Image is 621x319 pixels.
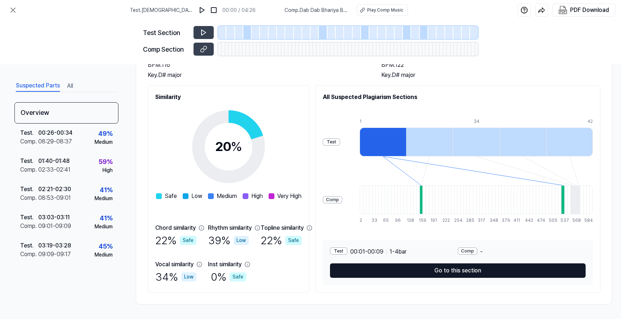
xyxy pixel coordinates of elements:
[148,61,367,69] div: BPM. 116
[381,61,600,69] div: BPM. 122
[572,217,576,224] div: 568
[407,217,410,224] div: 128
[181,272,196,281] div: Low
[38,137,72,146] div: 08:29 - 08:37
[38,194,71,202] div: 08:53 - 09:01
[100,185,113,195] div: 41 %
[208,260,242,269] div: Inst similarity
[323,138,340,146] div: Test
[103,167,113,174] div: High
[98,129,113,138] div: 49 %
[217,192,237,201] span: Medium
[330,247,347,255] div: Test
[38,213,70,222] div: 03:03 - 03:11
[99,157,113,167] div: 59 %
[559,6,567,14] img: PDF Download
[208,224,252,232] div: Rhythm similarity
[20,129,38,137] div: Test .
[285,236,302,245] div: Safe
[180,236,196,245] div: Safe
[490,217,493,224] div: 348
[95,251,113,259] div: Medium
[165,192,177,201] span: Safe
[549,217,552,224] div: 505
[231,139,242,154] span: %
[501,217,505,224] div: 379
[430,217,434,224] div: 191
[38,241,71,250] div: 03:19 - 03:28
[155,260,194,269] div: Vocal similarity
[143,28,189,38] div: Test Section
[587,118,593,125] div: 42
[20,194,38,202] div: Comp .
[537,217,540,224] div: 474
[95,195,113,202] div: Medium
[381,71,600,79] div: Key. D# major
[466,217,469,224] div: 285
[38,129,73,137] div: 00:26 - 00:34
[191,192,202,201] span: Low
[67,80,73,92] button: All
[383,217,386,224] div: 65
[20,137,38,146] div: Comp .
[513,217,517,224] div: 411
[323,93,593,102] h2: All Suspected Plagiarism Sections
[350,247,383,256] span: 00:01 - 00:09
[156,269,196,285] div: 34 %
[230,272,246,281] div: Safe
[390,247,407,256] span: 1 - 4 bar
[442,217,446,224] div: 222
[372,217,375,224] div: 33
[360,118,406,125] div: 1
[38,250,71,259] div: 09:09 - 09:17
[130,7,194,14] span: Test . [DEMOGRAPHIC_DATA] of Light vers 2 (Remix) (Remastered)
[285,7,348,14] span: Comp . Dab Dab Bhariya Bai Ra Nain
[20,250,38,259] div: Comp .
[95,223,113,230] div: Medium
[211,269,246,285] div: 0 %
[95,138,113,146] div: Medium
[199,7,206,14] img: play
[38,222,71,230] div: 09:01 - 09:09
[560,217,564,224] div: 537
[210,7,217,14] img: stop
[261,232,302,249] div: 22 %
[20,185,38,194] div: Test .
[38,157,70,165] div: 01:40 - 01:48
[395,217,398,224] div: 96
[357,4,408,16] button: Play Comp Music
[20,157,38,165] div: Test .
[20,222,38,230] div: Comp .
[458,247,586,256] div: -
[251,192,263,201] span: High
[261,224,304,232] div: Topline similarity
[521,7,528,14] img: help
[100,213,113,223] div: 41 %
[525,217,528,224] div: 442
[458,247,477,255] div: Comp
[478,217,481,224] div: 317
[419,217,422,224] div: 159
[155,232,196,249] div: 22 %
[215,137,242,156] div: 20
[557,4,611,16] button: PDF Download
[14,102,118,124] div: Overview
[234,236,249,245] div: Low
[360,217,363,224] div: 2
[277,192,301,201] span: Very High
[99,241,113,251] div: 45 %
[474,118,520,125] div: 34
[20,241,38,250] div: Test .
[330,263,586,278] button: Go to this section
[367,7,403,13] div: Play Comp Music
[143,44,189,54] div: Comp Section
[208,232,249,249] div: 39 %
[222,7,256,14] div: 00:00 / 04:26
[38,185,71,194] div: 02:21 - 02:30
[454,217,457,224] div: 254
[16,80,60,92] button: Suspected Parts
[584,217,593,224] div: 584
[538,7,545,14] img: share
[20,213,38,222] div: Test .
